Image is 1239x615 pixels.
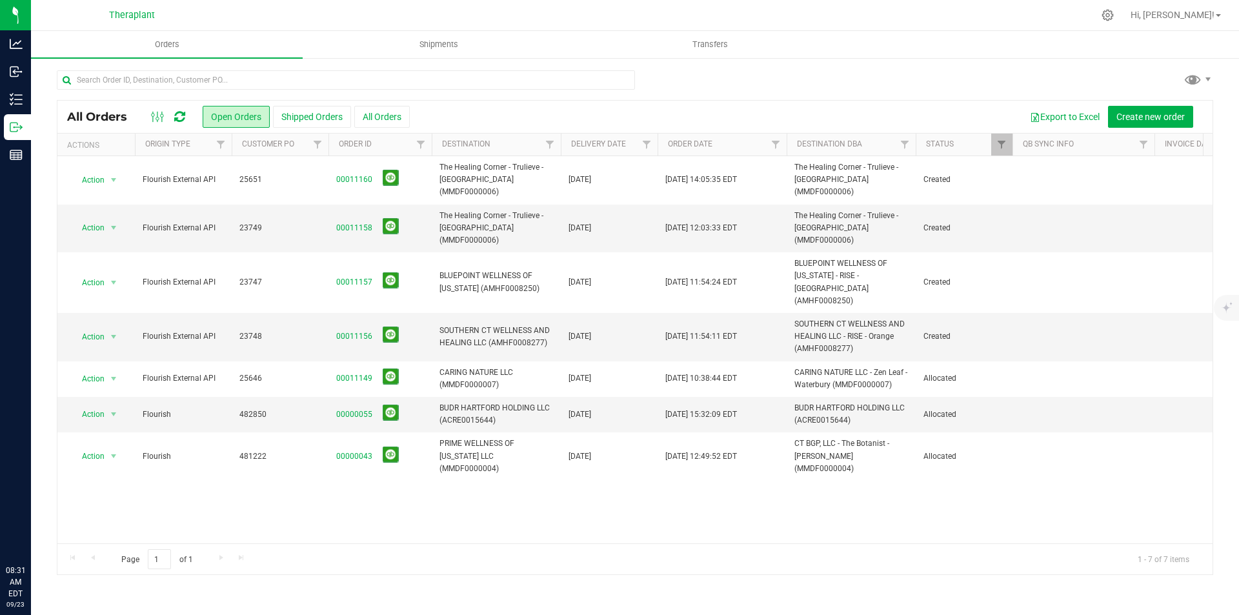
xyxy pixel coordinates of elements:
a: 00011160 [336,174,372,186]
span: 1 - 7 of 7 items [1127,549,1200,569]
span: 23747 [239,276,321,288]
span: Flourish [143,408,224,421]
a: Filter [765,134,787,156]
a: 00011157 [336,276,372,288]
a: Filter [539,134,561,156]
span: Create new order [1116,112,1185,122]
span: PRIME WELLNESS OF [US_STATE] LLC (MMDF0000004) [439,438,553,475]
span: BUDR HARTFORD HOLDING LLC (ACRE0015644) [794,402,908,427]
div: Manage settings [1100,9,1116,21]
span: Action [70,405,105,423]
span: Flourish External API [143,276,224,288]
inline-svg: Reports [10,148,23,161]
inline-svg: Inbound [10,65,23,78]
span: select [106,447,122,465]
a: Filter [210,134,232,156]
span: [DATE] 15:32:09 EDT [665,408,737,421]
inline-svg: Inventory [10,93,23,106]
button: All Orders [354,106,410,128]
a: Origin Type [145,139,190,148]
p: 09/23 [6,600,25,609]
a: 00011158 [336,222,372,234]
span: 482850 [239,408,321,421]
span: [DATE] [569,408,591,421]
span: Flourish External API [143,372,224,385]
span: Action [70,370,105,388]
span: Action [70,328,105,346]
span: [DATE] [569,372,591,385]
span: Transfers [675,39,745,50]
a: 00000043 [336,450,372,463]
inline-svg: Analytics [10,37,23,50]
span: Page of 1 [110,549,203,569]
a: 00011156 [336,330,372,343]
span: [DATE] [569,450,591,463]
span: [DATE] [569,330,591,343]
div: Actions [67,141,130,150]
span: CARING NATURE LLC (MMDF0000007) [439,367,553,391]
span: [DATE] 10:38:44 EDT [665,372,737,385]
span: Flourish External API [143,222,224,234]
span: Created [923,276,1005,288]
inline-svg: Outbound [10,121,23,134]
span: 23749 [239,222,321,234]
span: Allocated [923,372,1005,385]
span: 25646 [239,372,321,385]
span: Created [923,174,1005,186]
span: [DATE] 11:54:24 EDT [665,276,737,288]
button: Export to Excel [1022,106,1108,128]
span: Created [923,330,1005,343]
span: [DATE] [569,276,591,288]
span: BLUEPOINT WELLNESS OF [US_STATE] - RISE - [GEOGRAPHIC_DATA] (AMHF0008250) [794,257,908,307]
input: Search Order ID, Destination, Customer PO... [57,70,635,90]
span: Orders [137,39,197,50]
p: 08:31 AM EDT [6,565,25,600]
span: Theraplant [109,10,155,21]
a: Filter [991,134,1012,156]
span: select [106,328,122,346]
iframe: Resource center [13,512,52,550]
span: 25651 [239,174,321,186]
span: Shipments [402,39,476,50]
span: [DATE] [569,222,591,234]
span: The Healing Corner - Trulieve - [GEOGRAPHIC_DATA] (MMDF0000006) [794,210,908,247]
span: Created [923,222,1005,234]
span: CARING NATURE LLC - Zen Leaf - Waterbury (MMDF0000007) [794,367,908,391]
a: Filter [636,134,658,156]
a: Customer PO [242,139,294,148]
span: The Healing Corner - Trulieve - [GEOGRAPHIC_DATA] (MMDF0000006) [439,210,553,247]
span: Flourish [143,450,224,463]
span: Flourish External API [143,330,224,343]
span: select [106,171,122,189]
span: 481222 [239,450,321,463]
span: The Healing Corner - Trulieve - [GEOGRAPHIC_DATA] (MMDF0000006) [439,161,553,199]
a: 00011149 [336,372,372,385]
button: Open Orders [203,106,270,128]
span: select [106,274,122,292]
span: [DATE] 12:49:52 EDT [665,450,737,463]
a: Delivery Date [571,139,626,148]
a: Transfers [574,31,846,58]
span: select [106,370,122,388]
a: QB Sync Info [1023,139,1074,148]
a: Invoice Date [1165,139,1215,148]
span: [DATE] [569,174,591,186]
a: Filter [307,134,328,156]
span: select [106,219,122,237]
span: Allocated [923,450,1005,463]
a: Order Date [668,139,712,148]
a: Status [926,139,954,148]
span: The Healing Corner - Trulieve - [GEOGRAPHIC_DATA] (MMDF0000006) [794,161,908,199]
a: Filter [894,134,916,156]
span: BLUEPOINT WELLNESS OF [US_STATE] (AMHF0008250) [439,270,553,294]
a: 00000055 [336,408,372,421]
span: Flourish External API [143,174,224,186]
span: SOUTHERN CT WELLNESS AND HEALING LLC (AMHF0008277) [439,325,553,349]
span: Action [70,447,105,465]
a: Shipments [303,31,574,58]
a: Order ID [339,139,372,148]
span: 23748 [239,330,321,343]
input: 1 [148,549,171,569]
a: Filter [410,134,432,156]
span: SOUTHERN CT WELLNESS AND HEALING LLC - RISE - Orange (AMHF0008277) [794,318,908,356]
